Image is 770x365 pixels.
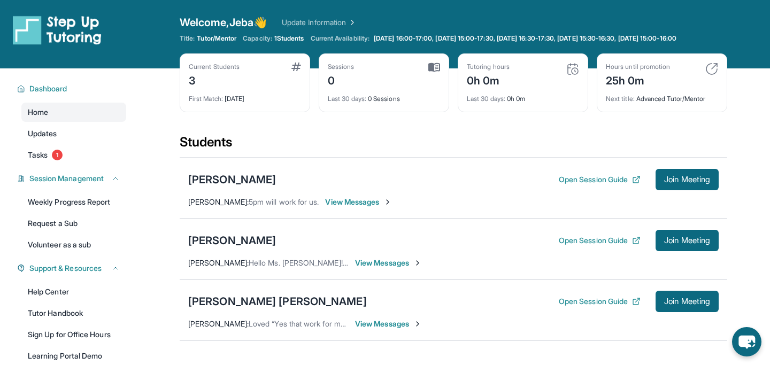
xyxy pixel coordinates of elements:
[28,150,48,160] span: Tasks
[188,172,276,187] div: [PERSON_NAME]
[559,174,641,185] button: Open Session Guide
[664,237,710,244] span: Join Meeting
[249,258,533,267] span: Hello Ms. [PERSON_NAME]! Just wanted to confirm our tutoring [DATE] at 3:00 PM?
[606,95,635,103] span: Next title :
[566,63,579,75] img: card
[328,88,440,103] div: 0 Sessions
[328,63,355,71] div: Sessions
[180,15,267,30] span: Welcome, Jeba 👋
[13,15,102,45] img: logo
[383,198,392,206] img: Chevron-Right
[325,197,392,207] span: View Messages
[25,263,120,274] button: Support & Resources
[606,71,670,88] div: 25h 0m
[328,95,366,103] span: Last 30 days :
[189,95,223,103] span: First Match :
[467,88,579,103] div: 0h 0m
[291,63,301,71] img: card
[188,233,276,248] div: [PERSON_NAME]
[559,296,641,307] button: Open Session Guide
[328,71,355,88] div: 0
[372,34,679,43] a: [DATE] 16:00-17:00, [DATE] 15:00-17:30, [DATE] 16:30-17:30, [DATE] 15:30-16:30, [DATE] 15:00-16:00
[467,95,505,103] span: Last 30 days :
[664,298,710,305] span: Join Meeting
[656,291,719,312] button: Join Meeting
[274,34,304,43] span: 1 Students
[197,34,236,43] span: Tutor/Mentor
[705,63,718,75] img: card
[188,319,249,328] span: [PERSON_NAME] :
[28,107,48,118] span: Home
[29,173,104,184] span: Session Management
[21,214,126,233] a: Request a Sub
[249,319,389,328] span: Loved “Yes that work for me . Thank you”
[180,34,195,43] span: Title:
[606,88,718,103] div: Advanced Tutor/Mentor
[29,263,102,274] span: Support & Resources
[374,34,676,43] span: [DATE] 16:00-17:00, [DATE] 15:00-17:30, [DATE] 16:30-17:30, [DATE] 15:30-16:30, [DATE] 15:00-16:00
[346,17,357,28] img: Chevron Right
[21,325,126,344] a: Sign Up for Office Hours
[249,197,319,206] span: 5pm will work for us.
[25,173,120,184] button: Session Management
[656,230,719,251] button: Join Meeting
[188,258,249,267] span: [PERSON_NAME] :
[467,71,510,88] div: 0h 0m
[243,34,272,43] span: Capacity:
[188,294,367,309] div: [PERSON_NAME] [PERSON_NAME]
[413,259,422,267] img: Chevron-Right
[189,71,240,88] div: 3
[355,319,422,329] span: View Messages
[21,124,126,143] a: Updates
[28,128,57,139] span: Updates
[21,235,126,254] a: Volunteer as a sub
[21,304,126,323] a: Tutor Handbook
[180,134,727,157] div: Students
[189,88,301,103] div: [DATE]
[21,145,126,165] a: Tasks1
[664,176,710,183] span: Join Meeting
[311,34,369,43] span: Current Availability:
[21,103,126,122] a: Home
[467,63,510,71] div: Tutoring hours
[282,17,357,28] a: Update Information
[189,63,240,71] div: Current Students
[428,63,440,72] img: card
[656,169,719,190] button: Join Meeting
[559,235,641,246] button: Open Session Guide
[29,83,67,94] span: Dashboard
[732,327,761,356] button: chat-button
[355,258,422,268] span: View Messages
[25,83,120,94] button: Dashboard
[188,197,249,206] span: [PERSON_NAME] :
[21,192,126,212] a: Weekly Progress Report
[21,282,126,301] a: Help Center
[413,320,422,328] img: Chevron-Right
[606,63,670,71] div: Hours until promotion
[52,150,63,160] span: 1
